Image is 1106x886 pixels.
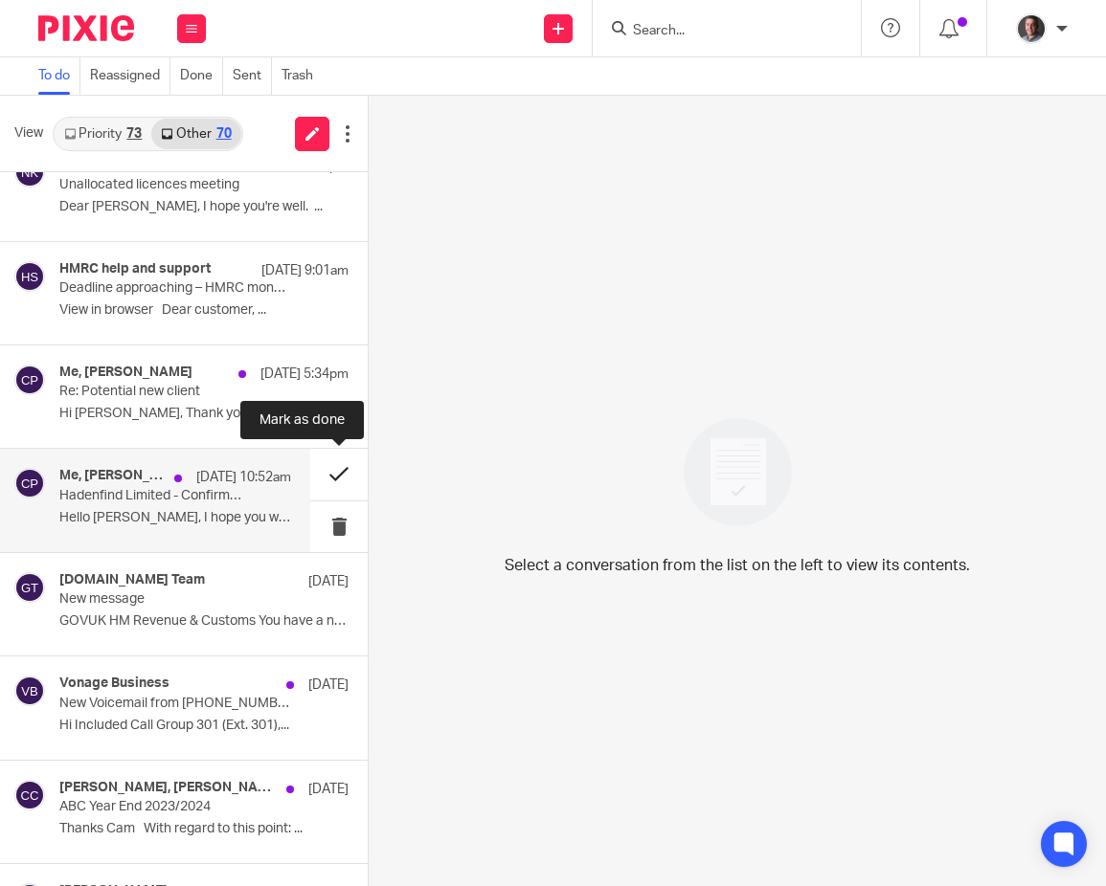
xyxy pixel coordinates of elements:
[196,468,291,487] p: [DATE] 10:52am
[59,510,291,526] p: Hello [PERSON_NAME], I hope you well and that you...
[59,572,205,588] h4: [DOMAIN_NAME] Team
[260,365,349,384] p: [DATE] 5:34pm
[59,365,192,381] h4: Me, [PERSON_NAME]
[59,488,245,504] p: Hadenfind Limited - Confirmation Statement and Company Accounts + your personal tax return
[90,57,170,95] a: Reassigned
[59,718,349,734] p: Hi Included Call Group 301 (Ext. 301),...
[59,261,211,277] h4: HMRC help and support
[59,821,349,837] p: Thanks Cam With regard to this point: ...
[14,468,45,498] img: svg%3E
[14,572,45,603] img: svg%3E
[59,177,291,193] p: Unallocated licences meeting
[233,57,272,95] a: Sent
[308,572,349,591] p: [DATE]
[59,696,291,712] p: New Voicemail from [PHONE_NUMBER]
[59,280,291,297] p: Deadline approaching – HMRC money laundering supervision
[59,384,291,400] p: Re: Potential new client
[505,554,970,577] p: Select a conversation from the list on the left to view its contents.
[308,676,349,695] p: [DATE]
[126,127,142,141] div: 73
[671,406,804,539] img: image
[216,127,232,141] div: 70
[59,780,277,796] h4: [PERSON_NAME], [PERSON_NAME], Me
[59,468,165,484] h4: Me, [PERSON_NAME]
[38,15,134,41] img: Pixie
[14,676,45,706] img: svg%3E
[14,780,45,810] img: svg%3E
[14,157,45,188] img: svg%3E
[14,123,43,144] span: View
[151,119,240,149] a: Other70
[14,261,45,292] img: svg%3E
[631,23,803,40] input: Search
[59,591,291,608] p: New message
[261,261,349,280] p: [DATE] 9:01am
[180,57,223,95] a: Done
[1016,13,1047,44] img: CP%20Headshot.jpeg
[59,302,349,319] p: View in browser﻿ Dear customer, ...
[59,406,349,422] p: Hi [PERSON_NAME], Thank you so much for getting back...
[38,57,80,95] a: To do
[59,799,291,815] p: ABC Year End 2023/2024
[282,57,323,95] a: Trash
[59,613,349,630] p: GOVUK HM Revenue & Customs You have a new...
[55,119,151,149] a: Priority73
[59,199,349,215] p: Dear [PERSON_NAME], I hope you're well. ...
[308,780,349,799] p: [DATE]
[14,365,45,395] img: svg%3E
[59,676,169,692] h4: Vonage Business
